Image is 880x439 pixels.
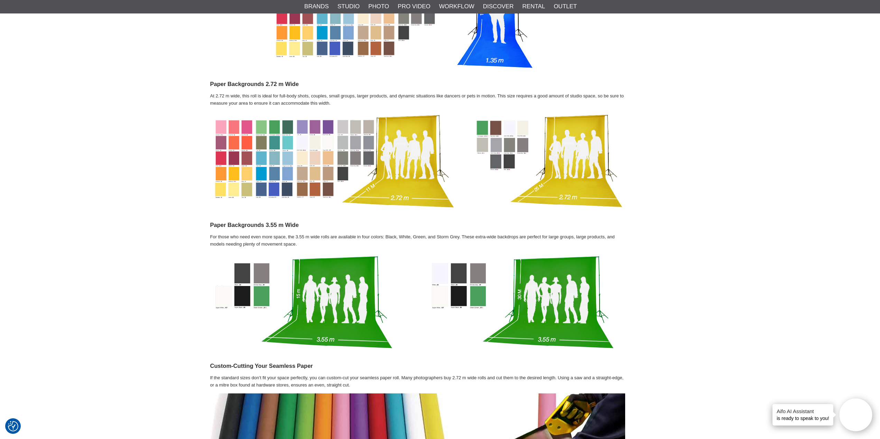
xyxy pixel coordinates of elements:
p: If the standard sizes don’t fit your space perfectly, you can custom-cut your seamless paper roll... [210,374,625,389]
img: Revisit consent button [8,421,18,431]
h4: Paper Backgrounds 2.72 m Wide [210,80,625,88]
a: Discover [483,2,514,11]
h4: Aifo AI Assistant [777,408,829,415]
h4: Custom-Cutting Your Seamless Paper [210,362,625,370]
a: Brands [304,2,329,11]
a: Workflow [439,2,474,11]
button: Consent Preferences [8,420,18,432]
p: At 2.72 m wide, this roll is ideal for full-body shots, couples, small groups, larger products, a... [210,93,625,107]
a: Photo [368,2,389,11]
a: Pro Video [398,2,430,11]
h4: Paper Backgrounds 3.55 m Wide [210,221,625,229]
div: is ready to speak to you! [772,404,833,426]
p: For those who need even more space, the 3.55 m wide rolls are available in four colors: Black, Wh... [210,233,625,248]
a: Outlet [554,2,577,11]
a: Studio [337,2,360,11]
img: Colorama and Manfrotto - Seamless Paper Background [210,112,625,212]
a: Rental [522,2,545,11]
img: Colorama and Manfrotto Seamless Paper Background [210,252,625,353]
